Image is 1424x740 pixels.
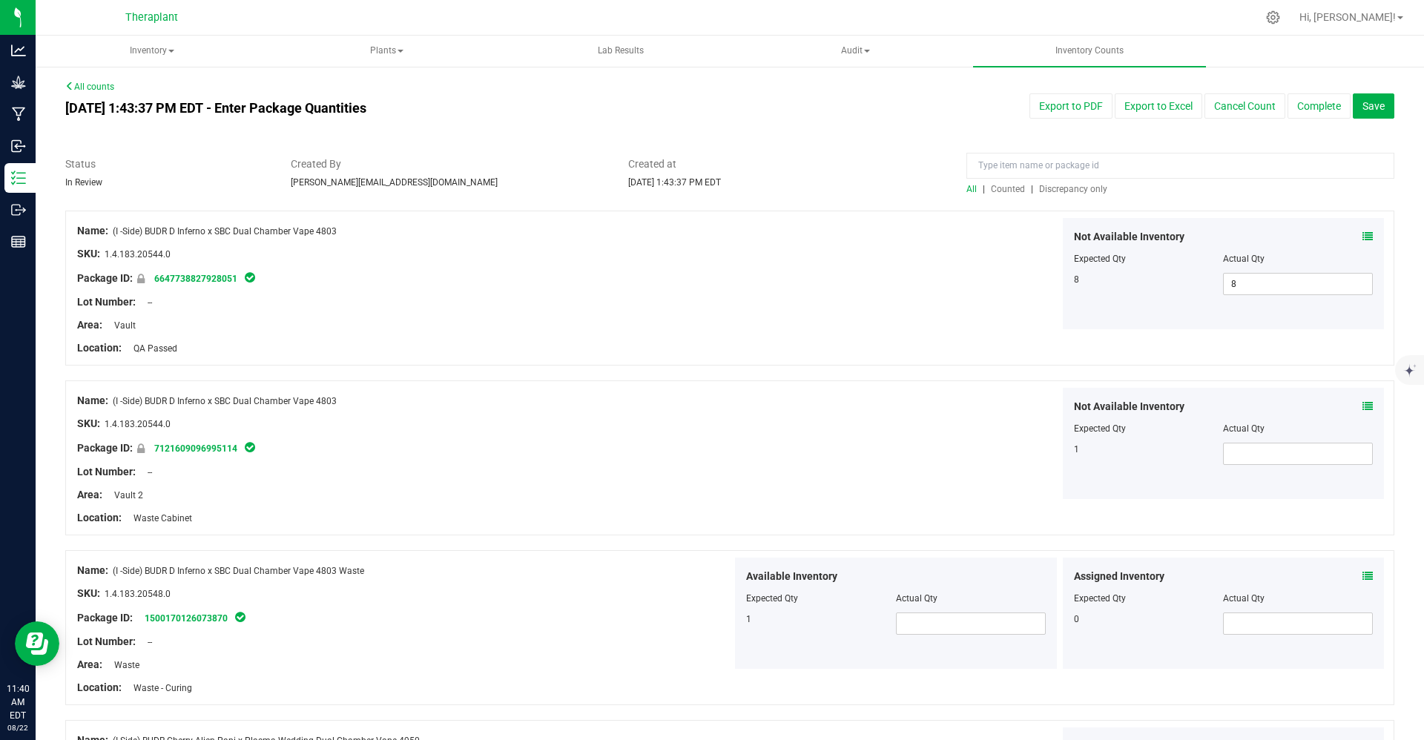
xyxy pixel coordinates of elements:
span: SKU: [77,587,100,599]
span: | [983,184,985,194]
span: In Sync [243,440,257,455]
span: Not Available Inventory [1074,399,1184,414]
div: Actual Qty [1223,422,1373,435]
span: Vault 2 [107,490,143,501]
inline-svg: Manufacturing [11,107,26,122]
span: Assigned Inventory [1074,569,1164,584]
span: QA Passed [126,343,177,354]
div: Manage settings [1264,10,1282,24]
span: Waste - Curing [126,683,192,693]
div: 0 [1074,612,1224,626]
span: (I -Side) BUDR D Inferno x SBC Dual Chamber Vape 4803 Waste [113,566,364,576]
inline-svg: Outbound [11,202,26,217]
span: Location: [77,681,122,693]
span: Lab Results [578,44,664,57]
span: In Sync [234,609,247,624]
button: Export to PDF [1029,93,1112,119]
div: 8 [1074,273,1224,286]
a: 7121609096995114 [154,443,237,454]
inline-svg: Analytics [11,43,26,58]
a: Audit [739,36,972,67]
p: 11:40 AM EDT [7,682,29,722]
a: 6647738827928051 [154,274,237,284]
a: 1500170126073870 [145,613,228,624]
div: Actual Qty [1223,252,1373,265]
span: Not Available Inventory [1074,229,1184,245]
span: Discrepancy only [1039,184,1107,194]
iframe: Resource center [15,621,59,666]
span: Hi, [PERSON_NAME]! [1299,11,1396,23]
span: Area: [77,658,102,670]
span: Waste Cabinet [126,513,192,523]
span: Vault [107,320,136,331]
span: Name: [77,564,108,576]
span: In Review [65,177,102,188]
span: (I -Side) BUDR D Inferno x SBC Dual Chamber Vape 4803 [113,226,337,237]
span: Area: [77,489,102,501]
a: Lab Results [504,36,737,67]
span: Area: [77,319,102,331]
span: Expected Qty [746,593,798,604]
a: Counted [987,184,1031,194]
span: 1.4.183.20548.0 [105,589,171,599]
input: 8 [1224,274,1372,294]
a: Inventory [36,36,268,67]
span: -- [140,467,152,478]
div: Actual Qty [1223,592,1373,605]
span: Name: [77,225,108,237]
p: 08/22 [7,722,29,733]
span: | [1031,184,1033,194]
span: 1.4.183.20544.0 [105,419,171,429]
a: Discrepancy only [1035,184,1107,194]
button: Export to Excel [1115,93,1202,119]
span: Location: [77,512,122,523]
span: Lot Number: [77,635,136,647]
a: Inventory Counts [973,36,1206,67]
span: Location: [77,342,122,354]
span: Package ID: [77,442,133,454]
span: Package ID: [77,272,133,284]
span: -- [140,637,152,647]
input: Type item name or package id [966,153,1394,179]
span: (I -Side) BUDR D Inferno x SBC Dual Chamber Vape 4803 [113,396,337,406]
div: Expected Qty [1074,592,1224,605]
inline-svg: Grow [11,75,26,90]
span: Created By [291,156,607,172]
span: Status [65,156,268,172]
a: All counts [65,82,114,92]
span: Audit [739,36,971,66]
span: SKU: [77,417,100,429]
h4: [DATE] 1:43:37 PM EDT - Enter Package Quantities [65,101,831,116]
div: Expected Qty [1074,252,1224,265]
span: Inventory Counts [1035,44,1144,57]
div: 1 [1074,443,1224,456]
span: -- [140,297,152,308]
span: Counted [991,184,1025,194]
span: [DATE] 1:43:37 PM EDT [628,177,721,188]
span: Inventory [36,36,268,66]
inline-svg: Reports [11,234,26,249]
span: Plants [271,36,502,66]
span: Save [1362,100,1385,112]
span: Theraplant [125,11,178,24]
a: Plants [270,36,503,67]
span: Package ID: [77,612,133,624]
span: SKU: [77,248,100,260]
span: Lot Number: [77,466,136,478]
span: Available Inventory [746,569,837,584]
span: Lot Number: [77,296,136,308]
div: Expected Qty [1074,422,1224,435]
span: In Sync [243,270,257,285]
span: Actual Qty [896,593,937,604]
inline-svg: Inventory [11,171,26,185]
inline-svg: Inbound [11,139,26,153]
span: 1 [746,614,751,624]
button: Save [1353,93,1394,119]
span: Name: [77,394,108,406]
span: [PERSON_NAME][EMAIL_ADDRESS][DOMAIN_NAME] [291,177,498,188]
span: All [966,184,977,194]
a: All [966,184,983,194]
span: Created at [628,156,944,172]
button: Cancel Count [1204,93,1285,119]
button: Complete [1288,93,1351,119]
